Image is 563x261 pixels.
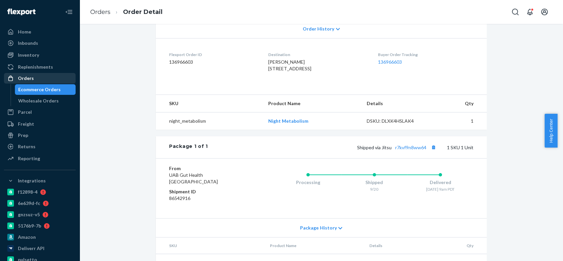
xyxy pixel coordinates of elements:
[4,50,76,60] a: Inventory
[208,143,473,152] div: 1 SKU 1 Unit
[4,209,76,220] a: gnzsuz-v5
[4,38,76,48] a: Inbounds
[169,195,248,202] dd: 86542916
[357,145,438,150] span: Shipped via Jitsu
[429,143,438,152] button: Copy tracking number
[378,52,473,57] dt: Buyer Order Tracking
[18,121,34,127] div: Freight
[4,62,76,72] a: Replenishments
[156,237,264,254] th: SKU
[18,29,31,35] div: Home
[538,5,551,19] button: Open account menu
[18,177,46,184] div: Integrations
[4,175,76,186] button: Integrations
[268,59,311,71] span: [PERSON_NAME] [STREET_ADDRESS]
[169,172,218,184] span: UAB Gut Health [GEOGRAPHIC_DATA]
[407,186,473,192] div: [DATE] 9am PDT
[18,52,39,58] div: Inventory
[15,84,76,95] a: Ecommerce Orders
[4,130,76,141] a: Prep
[263,95,361,112] th: Product Name
[395,145,426,150] a: r7kvf9n8ww64
[4,73,76,84] a: Orders
[169,52,258,57] dt: Flexport Order ID
[169,165,248,172] dt: From
[156,112,263,130] td: night_metabolism
[18,143,35,150] div: Returns
[378,59,402,65] a: 136966603
[4,187,76,197] a: f12898-4
[18,200,40,207] div: 6e639d-fc
[4,107,76,117] a: Parcel
[18,64,53,70] div: Replenishments
[62,5,76,19] button: Close Navigation
[264,237,364,254] th: Product Name
[407,179,473,186] div: Delivered
[4,119,76,129] a: Freight
[4,153,76,164] a: Reporting
[523,5,536,19] button: Open notifications
[7,9,35,15] img: Flexport logo
[18,223,41,229] div: 5176b9-7b
[18,98,59,104] div: Wholesale Orders
[367,118,429,124] div: DSKU: DLXK4HSLAK4
[268,52,367,57] dt: Destination
[303,26,334,32] span: Order History
[90,8,110,16] a: Orders
[544,114,557,148] button: Help Center
[361,95,434,112] th: Details
[156,95,263,112] th: SKU
[268,118,308,124] a: Night Metabolism
[18,40,38,46] div: Inbounds
[18,75,34,82] div: Orders
[18,86,61,93] div: Ecommerce Orders
[341,179,407,186] div: Shipped
[275,179,341,186] div: Processing
[18,109,32,115] div: Parcel
[169,188,248,195] dt: Shipment ID
[18,234,36,240] div: Amazon
[18,132,28,139] div: Prep
[18,211,40,218] div: gnzsuz-v5
[169,59,258,65] dd: 136966603
[4,221,76,231] a: 5176b9-7b
[509,5,522,19] button: Open Search Box
[4,232,76,242] a: Amazon
[4,141,76,152] a: Returns
[434,112,487,130] td: 1
[18,245,44,252] div: Deliverr API
[300,225,337,231] span: Package History
[169,143,208,152] div: Package 1 of 1
[4,243,76,254] a: Deliverr API
[437,237,487,254] th: Qty
[341,186,407,192] div: 9/20
[364,237,437,254] th: Details
[85,2,168,22] ol: breadcrumbs
[18,155,40,162] div: Reporting
[18,189,37,195] div: f12898-4
[434,95,487,112] th: Qty
[15,96,76,106] a: Wholesale Orders
[4,198,76,209] a: 6e639d-fc
[123,8,162,16] a: Order Detail
[4,27,76,37] a: Home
